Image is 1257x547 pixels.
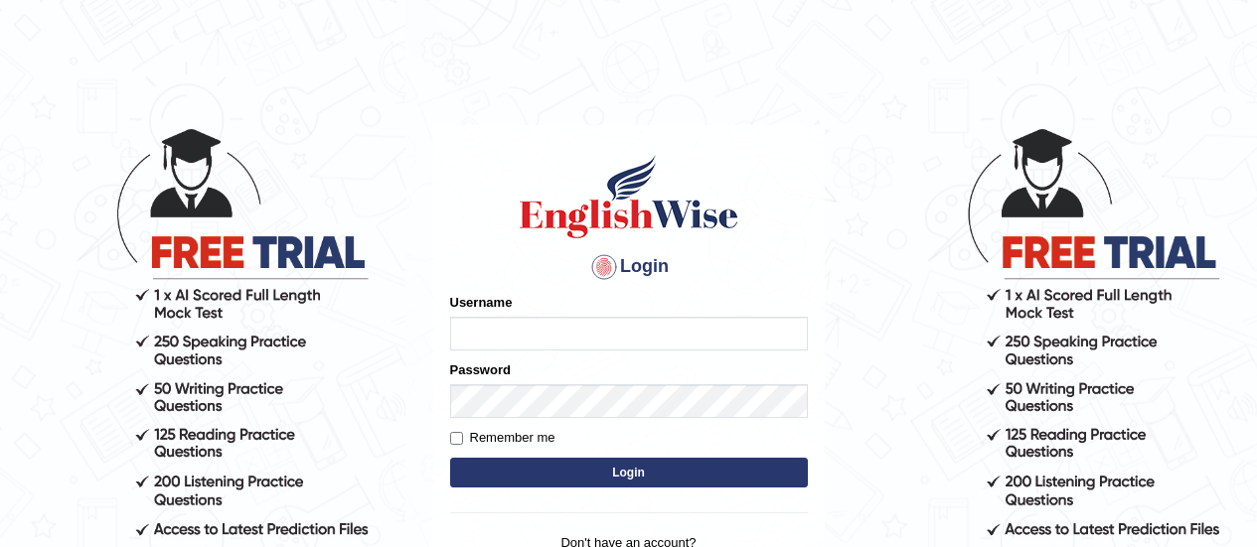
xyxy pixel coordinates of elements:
[450,293,513,312] label: Username
[450,432,463,445] input: Remember me
[516,152,742,241] img: Logo of English Wise sign in for intelligent practice with AI
[450,251,808,283] h4: Login
[450,458,808,487] button: Login
[450,360,511,379] label: Password
[450,428,555,448] label: Remember me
